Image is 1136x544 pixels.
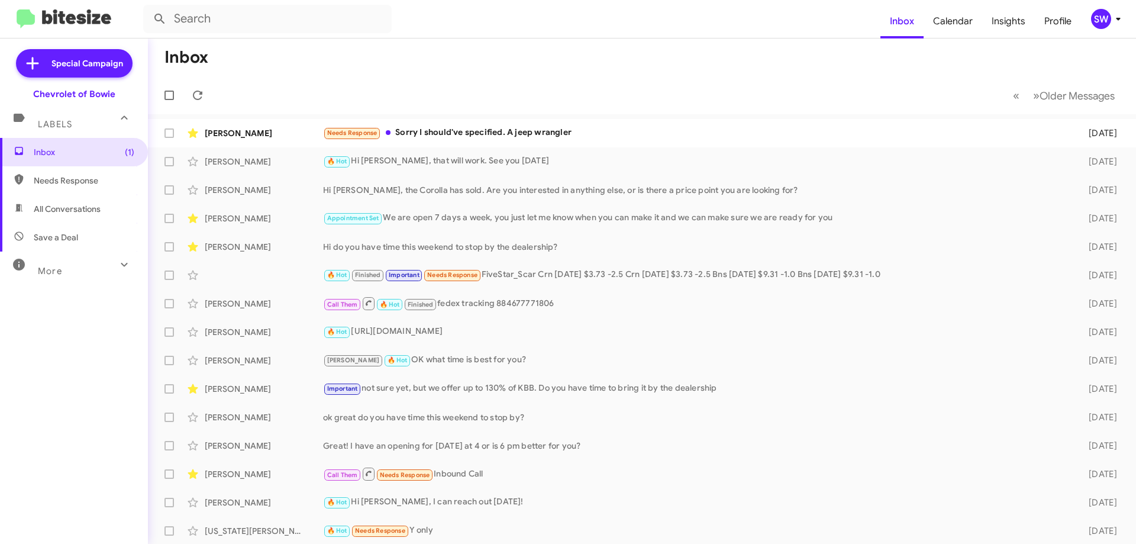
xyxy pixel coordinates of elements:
div: OK what time is best for you? [323,353,1070,367]
div: [PERSON_NAME] [205,468,323,480]
span: 🔥 Hot [327,157,347,165]
span: Needs Response [327,129,377,137]
span: « [1013,88,1019,103]
div: [DATE] [1070,184,1127,196]
div: Y only [323,524,1070,537]
div: [PERSON_NAME] [205,326,323,338]
div: [PERSON_NAME] [205,184,323,196]
span: Needs Response [380,471,430,479]
span: Call Them [327,471,358,479]
span: More [38,266,62,276]
span: 🔥 Hot [327,271,347,279]
div: FiveStar_Scar Crn [DATE] $3.73 -2.5 Crn [DATE] $3.73 -2.5 Bns [DATE] $9.31 -1.0 Bns [DATE] $9.31 ... [323,268,1070,282]
div: [DATE] [1070,383,1127,395]
div: [PERSON_NAME] [205,497,323,508]
span: 🔥 Hot [380,301,400,308]
button: SW [1081,9,1123,29]
div: We are open 7 days a week, you just let me know when you can make it and we can make sure we are ... [323,211,1070,225]
div: [PERSON_NAME] [205,383,323,395]
div: [PERSON_NAME] [205,355,323,366]
span: Special Campaign [51,57,123,69]
span: 🔥 Hot [327,328,347,336]
div: ok great do you have time this weekend to stop by? [323,411,1070,423]
a: Profile [1035,4,1081,38]
div: Inbound Call [323,466,1070,481]
div: [DATE] [1070,440,1127,452]
div: Hi do you have time this weekend to stop by the dealership? [323,241,1070,253]
div: [PERSON_NAME] [205,213,323,224]
div: [DATE] [1070,127,1127,139]
a: Special Campaign [16,49,133,78]
span: 🔥 Hot [388,356,408,364]
button: Next [1026,83,1122,108]
div: [DATE] [1070,525,1127,537]
div: Chevrolet of Bowie [33,88,115,100]
div: [DATE] [1070,156,1127,168]
div: [DATE] [1070,355,1127,366]
span: Needs Response [34,175,134,186]
span: Inbox [34,146,134,158]
span: Important [327,385,358,392]
div: Hi [PERSON_NAME], that will work. See you [DATE] [323,154,1070,168]
div: Hi [PERSON_NAME], I can reach out [DATE]! [323,495,1070,509]
div: [DATE] [1070,468,1127,480]
div: Great! I have an opening for [DATE] at 4 or is 6 pm better for you? [323,440,1070,452]
div: [URL][DOMAIN_NAME] [323,325,1070,339]
div: [PERSON_NAME] [205,127,323,139]
div: [DATE] [1070,326,1127,338]
span: Labels [38,119,72,130]
span: All Conversations [34,203,101,215]
span: Important [389,271,419,279]
div: not sure yet, but we offer up to 130% of KBB. Do you have time to bring it by the dealership [323,382,1070,395]
span: Finished [355,271,381,279]
span: Needs Response [355,527,405,535]
div: [DATE] [1070,269,1127,281]
div: [US_STATE][PERSON_NAME] [205,525,323,537]
a: Inbox [880,4,924,38]
span: » [1033,88,1040,103]
a: Insights [982,4,1035,38]
input: Search [143,5,392,33]
span: Call Them [327,301,358,308]
div: Hi [PERSON_NAME], the Corolla has sold. Are you interested in anything else, or is there a price ... [323,184,1070,196]
div: [PERSON_NAME] [205,440,323,452]
div: [PERSON_NAME] [205,298,323,310]
span: 🔥 Hot [327,527,347,535]
span: Finished [408,301,434,308]
div: Sorry I should've specified. A jeep wrangler [323,126,1070,140]
div: [DATE] [1070,497,1127,508]
span: (1) [125,146,134,158]
div: [DATE] [1070,298,1127,310]
h1: Inbox [164,48,208,67]
div: [DATE] [1070,411,1127,423]
span: Older Messages [1040,89,1115,102]
span: Needs Response [427,271,477,279]
span: Save a Deal [34,231,78,243]
div: fedex tracking 884677771806 [323,296,1070,311]
div: [PERSON_NAME] [205,156,323,168]
div: SW [1091,9,1111,29]
div: [DATE] [1070,213,1127,224]
span: [PERSON_NAME] [327,356,380,364]
a: Calendar [924,4,982,38]
span: 🔥 Hot [327,498,347,506]
button: Previous [1006,83,1027,108]
div: [DATE] [1070,241,1127,253]
span: Appointment Set [327,214,379,222]
div: [PERSON_NAME] [205,411,323,423]
div: [PERSON_NAME] [205,241,323,253]
nav: Page navigation example [1006,83,1122,108]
